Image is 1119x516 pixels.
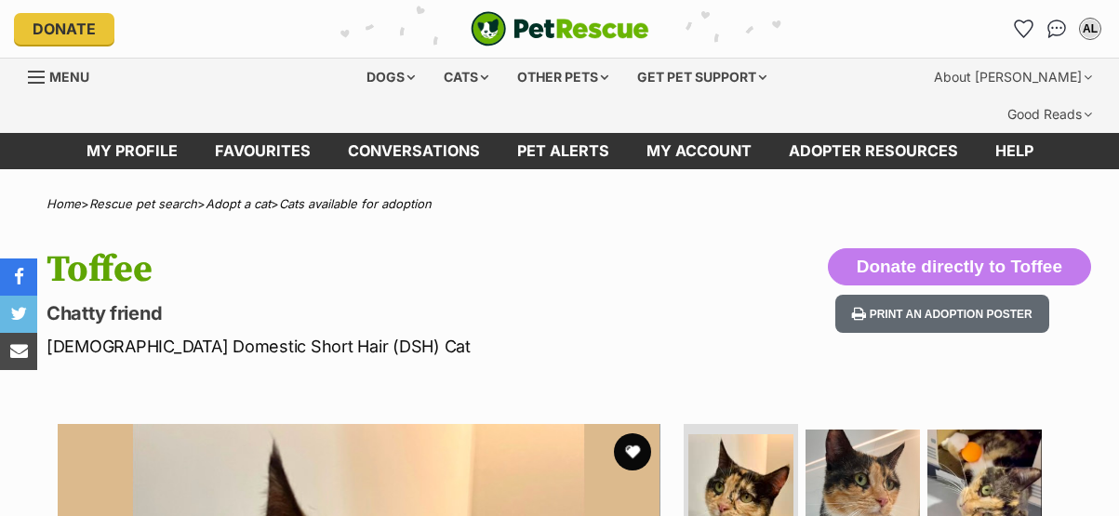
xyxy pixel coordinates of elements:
[196,133,329,169] a: Favourites
[1047,20,1067,38] img: chat-41dd97257d64d25036548639549fe6c8038ab92f7586957e7f3b1b290dea8141.svg
[1042,14,1072,44] a: Conversations
[1008,14,1105,44] ul: Account quick links
[835,295,1049,333] button: Print an adoption poster
[279,196,432,211] a: Cats available for adoption
[28,59,102,92] a: Menu
[628,133,770,169] a: My account
[770,133,977,169] a: Adopter resources
[1008,14,1038,44] a: Favourites
[47,334,685,359] p: [DEMOGRAPHIC_DATA] Domestic Short Hair (DSH) Cat
[828,248,1091,285] button: Donate directly to Toffee
[499,133,628,169] a: Pet alerts
[921,59,1105,96] div: About [PERSON_NAME]
[47,196,81,211] a: Home
[68,133,196,169] a: My profile
[47,248,685,291] h1: Toffee
[49,69,89,85] span: Menu
[431,59,501,96] div: Cats
[1081,20,1099,38] div: AL
[47,300,685,326] p: Chatty friend
[504,59,621,96] div: Other pets
[471,11,649,46] a: PetRescue
[624,59,779,96] div: Get pet support
[1075,14,1105,44] button: My account
[977,133,1052,169] a: Help
[471,11,649,46] img: logo-cat-932fe2b9b8326f06289b0f2fb663e598f794de774fb13d1741a6617ecf9a85b4.svg
[994,96,1105,133] div: Good Reads
[329,133,499,169] a: conversations
[206,196,271,211] a: Adopt a cat
[14,13,114,45] a: Donate
[353,59,428,96] div: Dogs
[89,196,197,211] a: Rescue pet search
[614,433,651,470] button: favourite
